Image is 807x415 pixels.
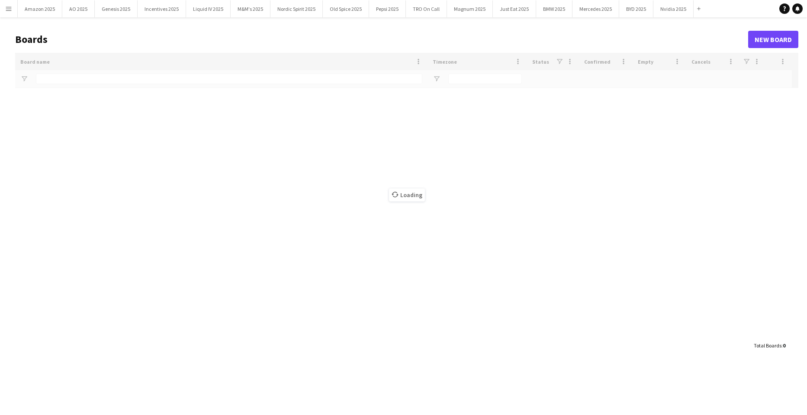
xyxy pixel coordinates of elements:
[186,0,231,17] button: Liquid IV 2025
[369,0,406,17] button: Pepsi 2025
[754,342,781,349] span: Total Boards
[138,0,186,17] button: Incentives 2025
[619,0,653,17] button: BYD 2025
[748,31,798,48] a: New Board
[536,0,572,17] button: BMW 2025
[653,0,694,17] button: Nvidia 2025
[447,0,493,17] button: Magnum 2025
[18,0,62,17] button: Amazon 2025
[572,0,619,17] button: Mercedes 2025
[389,188,425,201] span: Loading
[231,0,270,17] button: M&M's 2025
[493,0,536,17] button: Just Eat 2025
[15,33,748,46] h1: Boards
[62,0,95,17] button: AO 2025
[95,0,138,17] button: Genesis 2025
[783,342,785,349] span: 0
[270,0,323,17] button: Nordic Spirit 2025
[754,337,785,354] div: :
[323,0,369,17] button: Old Spice 2025
[406,0,447,17] button: TRO On Call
